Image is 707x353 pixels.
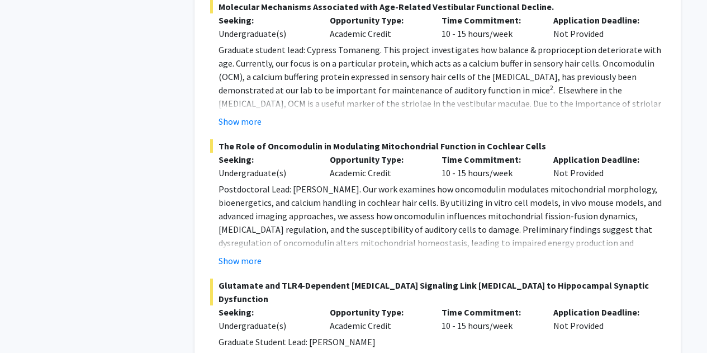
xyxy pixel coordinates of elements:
div: Not Provided [545,13,657,40]
div: 10 - 15 hours/week [433,305,545,332]
div: 10 - 15 hours/week [433,153,545,180]
div: Not Provided [545,305,657,332]
div: 10 - 15 hours/week [433,13,545,40]
div: Undergraduate(s) [219,319,314,332]
sup: 2 [550,83,553,92]
div: Academic Credit [321,153,433,180]
p: Time Commitment: [442,305,537,319]
iframe: Chat [8,303,48,345]
div: Undergraduate(s) [219,27,314,40]
p: Seeking: [219,305,314,319]
p: Graduate student lead: Cypress Tomaneng. This project investigates how balance & proprioception d... [219,43,665,244]
p: Seeking: [219,153,314,166]
span: Glutamate and TLR4-Dependent [MEDICAL_DATA] Signaling Link [MEDICAL_DATA] to Hippocampal Synaptic... [210,279,665,305]
p: Application Deadline: [553,13,648,27]
p: Opportunity Type: [330,305,425,319]
div: Academic Credit [321,305,433,332]
p: Opportunity Type: [330,153,425,166]
div: Academic Credit [321,13,433,40]
p: Graduate Student Lead: [PERSON_NAME] [219,335,665,349]
button: Show more [219,115,262,128]
p: Application Deadline: [553,305,648,319]
p: Opportunity Type: [330,13,425,27]
p: Time Commitment: [442,153,537,166]
p: Seeking: [219,13,314,27]
div: Not Provided [545,153,657,180]
span: The Role of Oncomodulin in Modulating Mitochondrial Function in Cochlear Cells [210,139,665,153]
div: Undergraduate(s) [219,166,314,180]
button: Show more [219,254,262,267]
p: Application Deadline: [553,153,648,166]
span: Postdoctoral Lead: [PERSON_NAME]. Our work examines how oncomodulin modulates mitochondrial morph... [219,183,662,262]
p: Time Commitment: [442,13,537,27]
